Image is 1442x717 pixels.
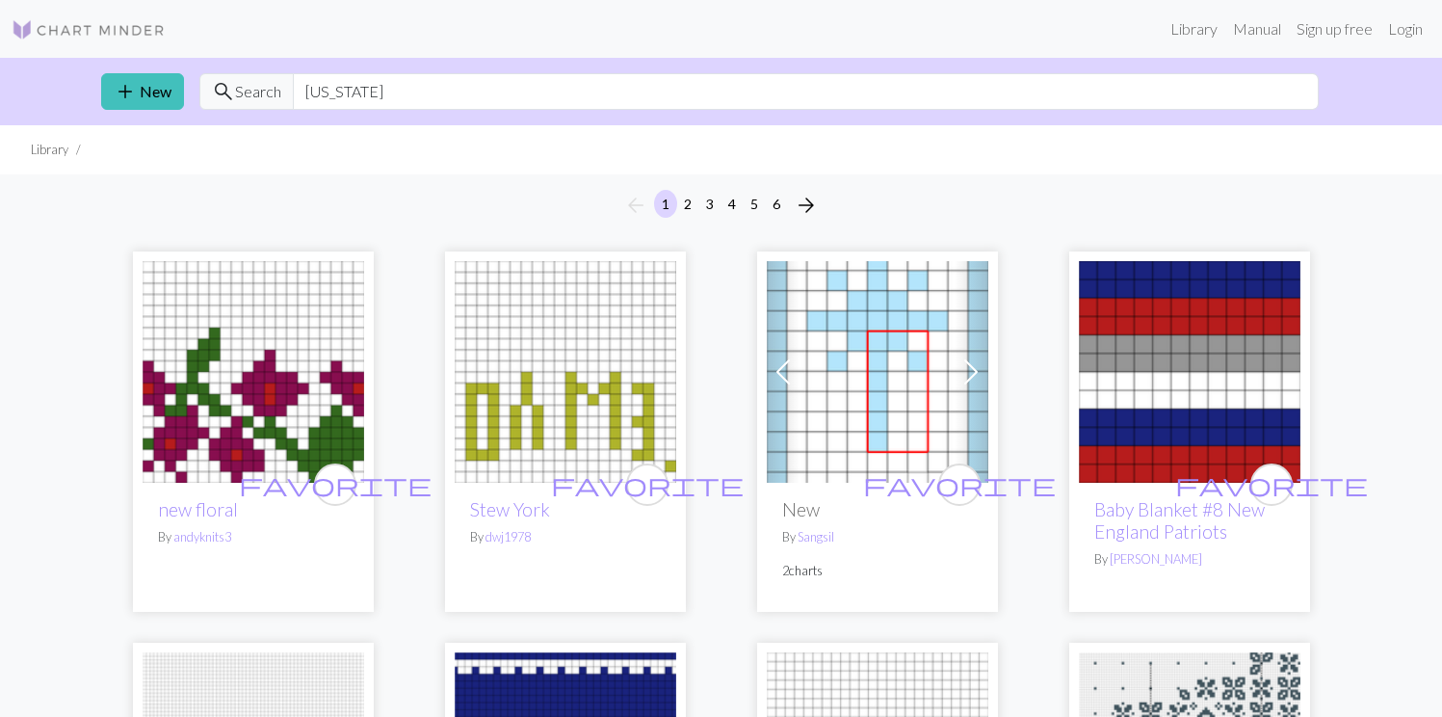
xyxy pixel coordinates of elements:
[101,73,184,110] a: New
[721,190,744,218] button: 4
[173,529,231,544] a: andyknits3
[143,360,364,379] a: new floral
[798,529,834,544] a: Sangsil
[12,18,166,41] img: Logo
[314,464,356,506] button: favourite
[455,360,676,379] a: Stew York
[158,498,238,520] a: new floral
[654,190,677,218] button: 1
[698,190,721,218] button: 3
[1225,10,1289,48] a: Manual
[863,465,1056,504] i: favourite
[1163,10,1225,48] a: Library
[1250,464,1293,506] button: favourite
[551,469,744,499] span: favorite
[1094,498,1265,543] a: Baby Blanket #8 New England Patriots
[863,469,1056,499] span: favorite
[485,529,531,544] a: dwj1978
[1289,10,1380,48] a: Sign up free
[235,80,281,103] span: Search
[1094,550,1285,569] p: By
[551,465,744,504] i: favourite
[143,261,364,483] img: new floral
[938,464,981,506] button: favourite
[765,190,788,218] button: 6
[787,190,826,221] button: Next
[626,464,669,506] button: favourite
[676,190,699,218] button: 2
[743,190,766,218] button: 5
[795,194,818,217] i: Next
[1175,469,1368,499] span: favorite
[1079,261,1300,483] img: Baby Blanket #8 New England Patriots
[212,78,235,105] span: search
[158,528,349,546] p: By
[767,360,988,379] a: New
[239,465,432,504] i: favourite
[782,498,973,520] h2: New
[114,78,137,105] span: add
[1079,360,1300,379] a: Baby Blanket #8 New England Patriots
[470,528,661,546] p: By
[616,190,826,221] nav: Page navigation
[795,192,818,219] span: arrow_forward
[782,562,973,580] p: 2 charts
[1175,465,1368,504] i: favourite
[31,141,68,159] li: Library
[1110,551,1202,567] a: [PERSON_NAME]
[782,528,973,546] p: By
[767,261,988,483] img: New
[1380,10,1430,48] a: Login
[239,469,432,499] span: favorite
[470,498,550,520] a: Stew York
[455,261,676,483] img: Stew York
